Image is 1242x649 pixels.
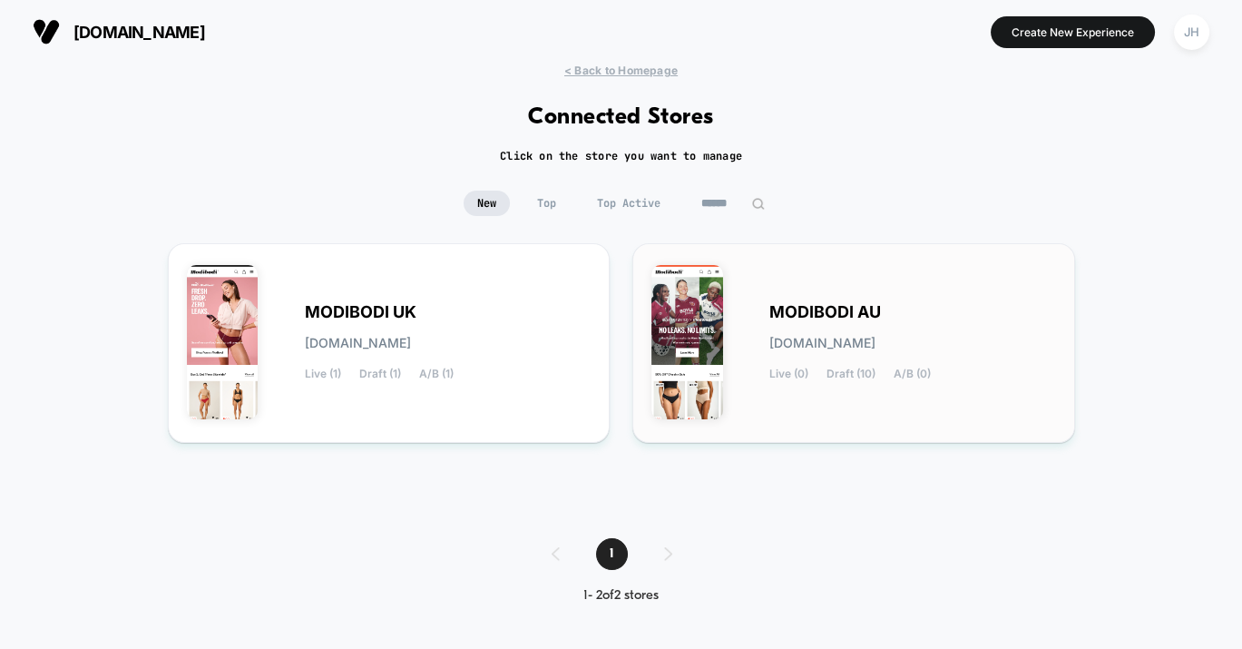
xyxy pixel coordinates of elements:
span: [DOMAIN_NAME] [73,23,205,42]
div: 1 - 2 of 2 stores [533,588,709,604]
img: MODIBODI_UK [187,265,259,419]
h1: Connected Stores [528,104,714,131]
span: A/B (0) [894,368,931,380]
button: [DOMAIN_NAME] [27,17,210,46]
button: JH [1169,14,1215,51]
span: MODIBODI AU [769,306,881,319]
span: Top [523,191,570,216]
span: 1 [596,538,628,570]
span: Live (0) [769,368,808,380]
span: Live (1) [305,368,341,380]
span: Draft (1) [359,368,401,380]
h2: Click on the store you want to manage [500,149,742,163]
span: [DOMAIN_NAME] [305,337,411,349]
span: A/B (1) [419,368,454,380]
img: MODIBODI_AU [651,265,723,419]
span: New [464,191,510,216]
span: < Back to Homepage [564,64,678,77]
div: JH [1174,15,1209,50]
span: Draft (10) [826,368,875,380]
button: Create New Experience [991,16,1155,48]
img: edit [751,197,765,211]
span: MODIBODI UK [305,306,416,319]
span: [DOMAIN_NAME] [769,337,875,349]
span: Top Active [583,191,674,216]
img: Visually logo [33,18,60,45]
